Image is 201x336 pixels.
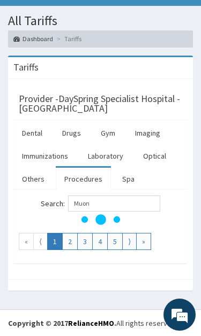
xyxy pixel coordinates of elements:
[8,318,116,328] strong: Copyright © 2017 .
[20,53,43,80] img: d_794563401_company_1708531726252_794563401
[19,233,34,250] a: Go to first page
[33,233,48,250] a: Go to previous page
[54,34,81,43] li: Tariffs
[41,196,160,212] label: Search:
[8,14,193,28] h1: All Tariffs
[68,196,160,212] input: Search:
[77,233,93,250] a: Go to page number 3
[79,145,132,167] a: Laboratory
[92,122,124,144] a: Gym
[135,145,175,167] a: Optical
[58,126,144,233] span: We're online!
[126,122,169,144] a: Imaging
[107,233,123,250] a: Go to page number 5
[13,34,53,43] a: Dashboard
[122,233,137,250] a: Go to next page
[62,233,78,250] a: Go to page number 2
[167,5,193,31] div: Minimize live chat window
[56,168,111,190] a: Procedures
[5,274,196,311] textarea: Type your message and hit 'Enter'
[47,233,63,250] a: Go to page number 1
[92,233,108,250] a: Go to page number 4
[56,60,175,74] div: Chat with us now
[136,233,151,250] a: Go to last page
[13,122,51,144] a: Dental
[79,198,122,241] svg: audio-loading
[68,318,114,328] a: RelianceHMO
[13,62,39,72] h3: Tariffs
[114,168,143,190] a: Spa
[13,168,53,190] a: Others
[54,122,90,144] a: Drugs
[19,94,182,113] h3: Provider - DaySpring Specialist Hospital - [GEOGRAPHIC_DATA]
[13,145,77,167] a: Immunizations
